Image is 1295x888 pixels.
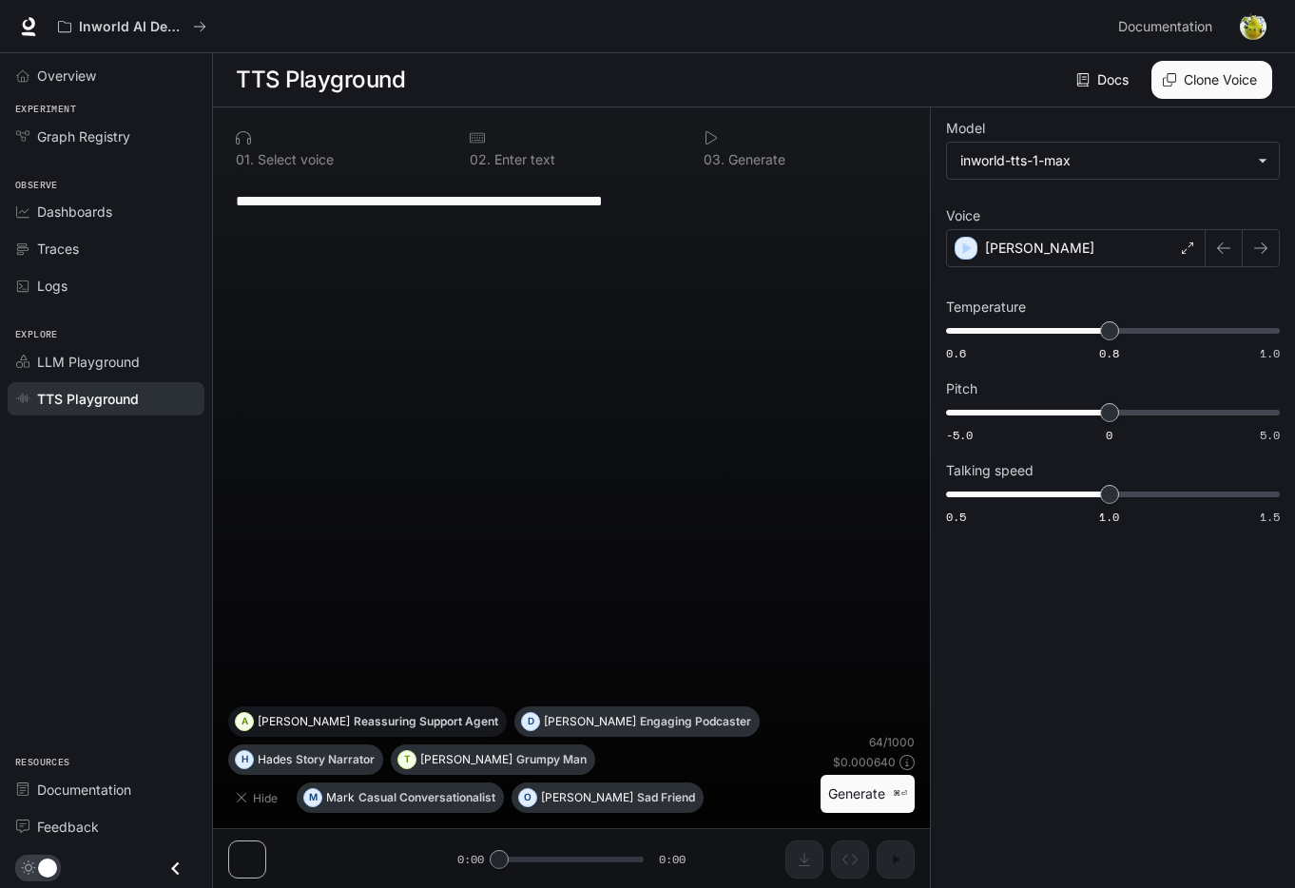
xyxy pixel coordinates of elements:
div: H [236,744,253,775]
span: 1.0 [1260,345,1280,361]
p: 0 1 . [236,153,254,166]
button: User avatar [1234,8,1272,46]
span: Overview [37,66,96,86]
p: Story Narrator [296,754,375,765]
span: 0.5 [946,509,966,525]
a: Traces [8,232,204,265]
div: T [398,744,416,775]
p: Mark [326,792,355,803]
span: Feedback [37,817,99,837]
a: LLM Playground [8,345,204,378]
p: 0 2 . [470,153,491,166]
p: Pitch [946,382,977,396]
button: A[PERSON_NAME]Reassuring Support Agent [228,706,507,737]
span: 1.5 [1260,509,1280,525]
button: Clone Voice [1151,61,1272,99]
div: M [304,782,321,813]
a: Documentation [8,773,204,806]
h1: TTS Playground [236,61,405,99]
p: Temperature [946,300,1026,314]
a: Dashboards [8,195,204,228]
a: Graph Registry [8,120,204,153]
a: Docs [1073,61,1136,99]
span: 0.6 [946,345,966,361]
p: Generate [725,153,785,166]
p: [PERSON_NAME] [985,239,1094,258]
span: 5.0 [1260,427,1280,443]
p: [PERSON_NAME] [258,716,350,727]
span: Graph Registry [37,126,130,146]
div: A [236,706,253,737]
p: Casual Conversationalist [358,792,495,803]
a: Documentation [1111,8,1227,46]
p: [PERSON_NAME] [544,716,636,727]
img: User avatar [1240,13,1266,40]
span: 0 [1106,427,1112,443]
p: 0 3 . [704,153,725,166]
p: Reassuring Support Agent [354,716,498,727]
p: Inworld AI Demos [79,19,185,35]
button: Close drawer [154,849,197,888]
button: HHadesStory Narrator [228,744,383,775]
a: Overview [8,59,204,92]
div: O [519,782,536,813]
span: Traces [37,239,79,259]
p: Hades [258,754,292,765]
button: O[PERSON_NAME]Sad Friend [512,782,704,813]
p: 64 / 1000 [869,734,915,750]
div: D [522,706,539,737]
span: 1.0 [1099,509,1119,525]
p: ⌘⏎ [893,788,907,800]
a: Feedback [8,810,204,843]
button: D[PERSON_NAME]Engaging Podcaster [514,706,760,737]
span: Logs [37,276,68,296]
button: Generate⌘⏎ [821,775,915,814]
p: Voice [946,209,980,222]
p: $ 0.000640 [833,754,896,770]
span: -5.0 [946,427,973,443]
a: Logs [8,269,204,302]
button: Hide [228,782,289,813]
span: Dashboards [37,202,112,222]
span: LLM Playground [37,352,140,372]
span: 0.8 [1099,345,1119,361]
p: Select voice [254,153,334,166]
span: Documentation [1118,15,1212,39]
p: Grumpy Man [516,754,587,765]
p: Engaging Podcaster [640,716,751,727]
p: Talking speed [946,464,1034,477]
button: T[PERSON_NAME]Grumpy Man [391,744,595,775]
span: Documentation [37,780,131,800]
p: Enter text [491,153,555,166]
div: inworld-tts-1-max [947,143,1279,179]
span: Dark mode toggle [38,857,57,878]
p: Model [946,122,985,135]
p: [PERSON_NAME] [541,792,633,803]
p: [PERSON_NAME] [420,754,512,765]
p: Sad Friend [637,792,695,803]
a: TTS Playground [8,382,204,415]
div: inworld-tts-1-max [960,151,1248,170]
button: MMarkCasual Conversationalist [297,782,504,813]
button: All workspaces [49,8,215,46]
span: TTS Playground [37,389,139,409]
